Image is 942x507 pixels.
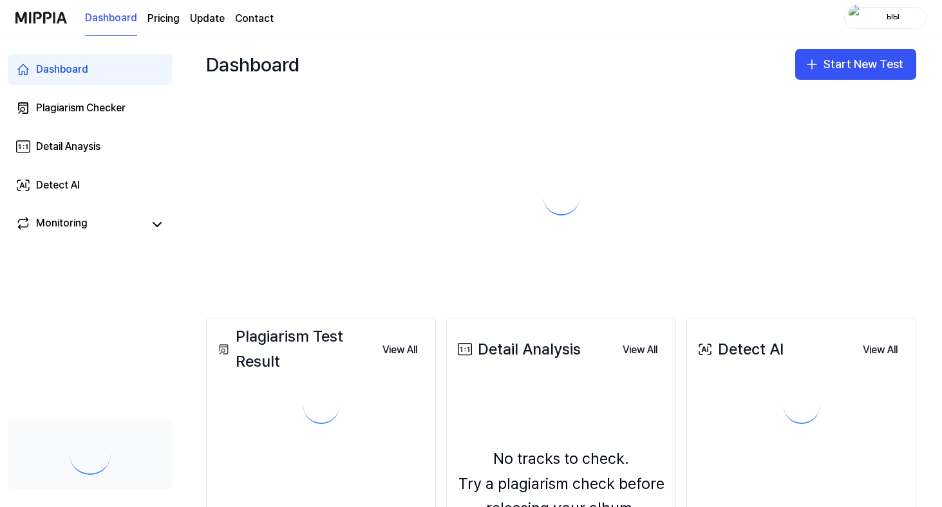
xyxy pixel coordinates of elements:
[372,337,428,363] button: View All
[36,62,88,77] div: Dashboard
[853,336,908,363] a: View All
[8,93,173,124] a: Plagiarism Checker
[849,5,864,31] img: profile
[235,11,274,26] a: Contact
[36,100,126,116] div: Plagiarism Checker
[372,336,428,363] a: View All
[612,336,668,363] a: View All
[36,139,100,154] div: Detail Anaysis
[206,49,299,80] div: Dashboard
[214,324,372,374] div: Plagiarism Test Result
[190,11,225,26] a: Update
[868,10,918,24] div: ыы
[695,337,784,362] div: Detect AI
[15,216,144,234] a: Monitoring
[85,1,137,36] a: Dashboard
[612,337,668,363] button: View All
[147,11,180,26] a: Pricing
[36,216,88,234] div: Monitoring
[36,178,80,193] div: Detect AI
[8,131,173,162] a: Detail Anaysis
[455,337,581,362] div: Detail Analysis
[8,170,173,201] a: Detect AI
[8,54,173,85] a: Dashboard
[853,337,908,363] button: View All
[795,49,916,80] button: Start New Test
[844,7,927,29] button: profileыы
